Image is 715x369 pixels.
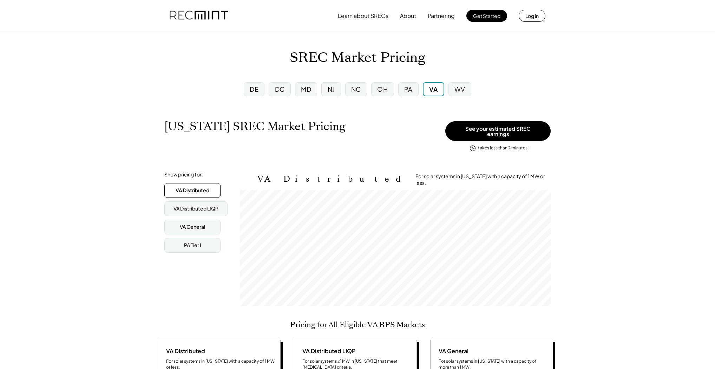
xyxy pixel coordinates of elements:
div: WV [454,85,465,93]
div: DE [250,85,258,93]
button: Get Started [466,10,507,22]
div: For solar systems in [US_STATE] with a capacity of 1 MW or less. [415,173,551,187]
div: VA Distributed LIQP [300,347,355,355]
div: takes less than 2 minutes! [478,145,529,151]
img: recmint-logotype%403x.png [170,4,228,28]
h1: [US_STATE] SREC Market Pricing [164,119,346,133]
h2: VA Distributed [257,174,405,184]
div: OH [377,85,388,93]
button: Log in [519,10,545,22]
div: DC [275,85,285,93]
button: About [400,9,416,23]
div: NJ [328,85,335,93]
h2: Pricing for All Eligible VA RPS Markets [290,320,425,329]
button: Partnering [428,9,455,23]
div: VA [429,85,438,93]
h1: SREC Market Pricing [290,50,425,66]
div: NC [351,85,361,93]
div: MD [301,85,311,93]
div: VA Distributed LIQP [173,205,218,212]
div: PA Tier I [184,242,201,249]
div: VA General [436,347,468,355]
button: See your estimated SREC earnings [445,121,551,141]
button: Learn about SRECs [338,9,388,23]
div: VA Distributed [176,187,209,194]
div: VA Distributed [163,347,205,355]
div: PA [404,85,413,93]
div: Show pricing for: [164,171,203,178]
div: VA General [180,224,205,231]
